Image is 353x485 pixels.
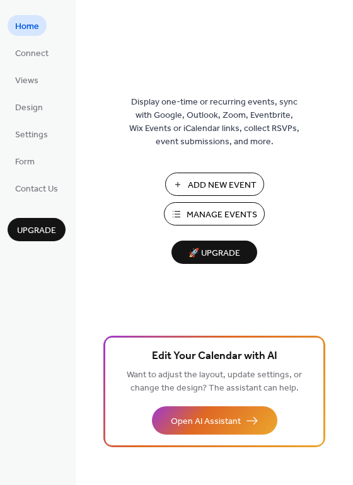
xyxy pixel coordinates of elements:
[8,151,42,171] a: Form
[15,128,48,142] span: Settings
[15,101,43,115] span: Design
[15,47,49,60] span: Connect
[152,348,277,365] span: Edit Your Calendar with AI
[187,208,257,222] span: Manage Events
[8,178,66,198] a: Contact Us
[8,218,66,241] button: Upgrade
[188,179,257,192] span: Add New Event
[165,173,264,196] button: Add New Event
[127,367,302,397] span: Want to adjust the layout, update settings, or change the design? The assistant can help.
[8,69,46,90] a: Views
[171,241,257,264] button: 🚀 Upgrade
[15,74,38,88] span: Views
[171,415,241,428] span: Open AI Assistant
[152,406,277,435] button: Open AI Assistant
[8,15,47,36] a: Home
[8,96,50,117] a: Design
[8,123,55,144] a: Settings
[129,96,299,149] span: Display one-time or recurring events, sync with Google, Outlook, Zoom, Eventbrite, Wix Events or ...
[15,20,39,33] span: Home
[179,245,250,262] span: 🚀 Upgrade
[15,156,35,169] span: Form
[15,183,58,196] span: Contact Us
[8,42,56,63] a: Connect
[164,202,265,225] button: Manage Events
[17,224,56,237] span: Upgrade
